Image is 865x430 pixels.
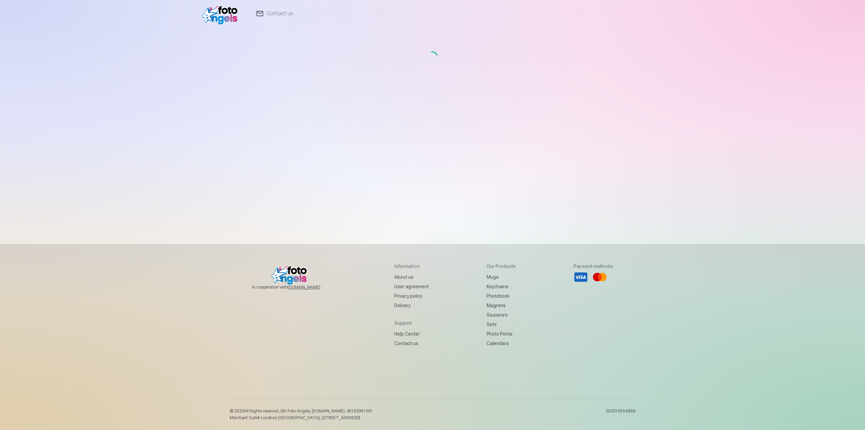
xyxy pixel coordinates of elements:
[252,285,337,290] span: In cooperation with
[394,320,429,326] h5: Support
[487,310,516,320] a: Souvenirs
[573,263,613,270] h5: Payment methods
[487,339,516,348] a: Calendars
[606,408,635,421] p: 20251009.0859
[394,263,429,270] h5: Information
[394,301,429,310] a: Delivery
[288,285,337,290] a: [DOMAIN_NAME]
[394,282,429,291] a: User agreement
[202,3,241,24] img: /v1
[487,291,516,301] a: Photobook
[487,320,516,329] a: Sets
[487,301,516,310] a: Magnets
[394,272,429,282] a: About us
[394,329,429,339] a: Help Center
[487,272,516,282] a: Mugs
[230,408,373,414] p: © 2025 All Rights reserved. ,
[573,270,588,285] li: Visa
[487,263,516,270] h5: Our products
[487,329,516,339] a: Photo prints
[394,291,429,301] a: Privacy policy
[280,409,373,413] span: SIA Foto Angels, [DOMAIN_NAME]. 40103901591
[394,339,429,348] a: Contact us
[487,282,516,291] a: Keychains
[592,270,607,285] li: Mastercard
[230,415,373,421] p: Merchant Outlet Location [GEOGRAPHIC_DATA], [STREET_ADDRESS]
